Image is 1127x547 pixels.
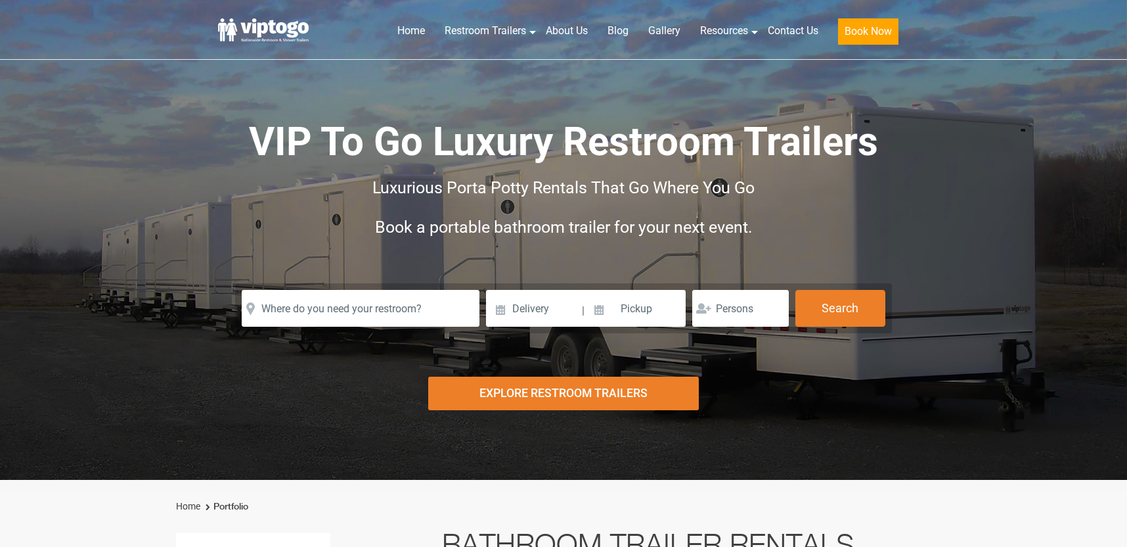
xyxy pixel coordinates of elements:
[176,501,200,511] a: Home
[428,377,699,410] div: Explore Restroom Trailers
[582,290,585,332] span: |
[372,178,755,197] span: Luxurious Porta Potty Rentals That Go Where You Go
[690,16,758,45] a: Resources
[638,16,690,45] a: Gallery
[586,290,686,327] input: Pickup
[375,218,753,237] span: Book a portable bathroom trailer for your next event.
[202,499,248,515] li: Portfolio
[828,16,908,53] a: Book Now
[387,16,435,45] a: Home
[536,16,598,45] a: About Us
[838,18,898,45] button: Book Now
[692,290,789,327] input: Persons
[242,290,479,327] input: Where do you need your restroom?
[758,16,828,45] a: Contact Us
[435,16,536,45] a: Restroom Trailers
[249,118,878,165] span: VIP To Go Luxury Restroom Trailers
[486,290,580,327] input: Delivery
[598,16,638,45] a: Blog
[795,290,885,327] button: Search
